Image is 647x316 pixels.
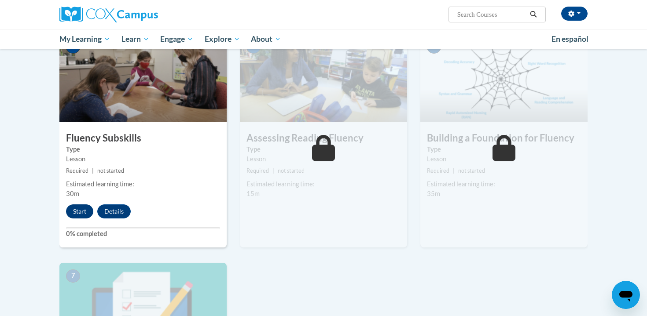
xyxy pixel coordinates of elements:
a: Explore [199,29,246,49]
div: Main menu [46,29,601,49]
span: Explore [205,34,240,44]
a: En español [546,30,594,48]
button: Start [66,204,93,218]
span: My Learning [59,34,110,44]
span: Required [246,167,269,174]
h3: Fluency Subskills [59,131,227,145]
span: Required [427,167,449,174]
span: Learn [121,34,149,44]
label: 0% completed [66,229,220,239]
span: About [251,34,281,44]
label: Type [246,145,401,154]
button: Details [97,204,131,218]
a: My Learning [54,29,116,49]
span: 7 [66,269,80,283]
a: Learn [116,29,155,49]
a: Engage [154,29,199,49]
span: En español [551,34,588,44]
label: Type [427,145,581,154]
a: About [246,29,287,49]
input: Search Courses [456,9,527,20]
span: 30m [66,190,79,197]
iframe: Button to launch messaging window [612,281,640,309]
img: Course Image [240,34,407,122]
div: Lesson [427,154,581,164]
span: Engage [160,34,193,44]
img: Course Image [59,34,227,122]
label: Type [66,145,220,154]
div: Lesson [66,154,220,164]
span: not started [458,167,485,174]
img: Course Image [420,34,588,122]
img: Cox Campus [59,7,158,22]
h3: Assessing Reading Fluency [240,131,407,145]
div: Lesson [246,154,401,164]
span: | [272,167,274,174]
button: Search [527,9,540,20]
span: 15m [246,190,260,197]
span: not started [278,167,305,174]
span: not started [97,167,124,174]
div: Estimated learning time: [427,179,581,189]
span: 35m [427,190,440,197]
span: | [92,167,94,174]
span: | [453,167,455,174]
div: Estimated learning time: [246,179,401,189]
h3: Building a Foundation for Fluency [420,131,588,145]
button: Account Settings [561,7,588,21]
div: Estimated learning time: [66,179,220,189]
a: Cox Campus [59,7,227,22]
span: Required [66,167,88,174]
